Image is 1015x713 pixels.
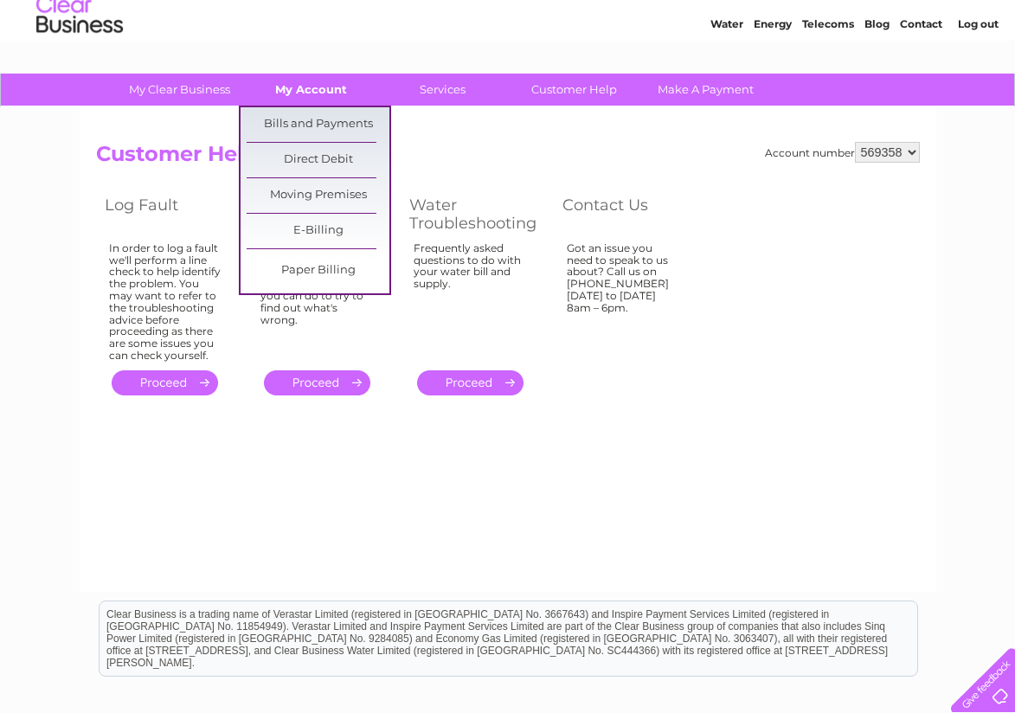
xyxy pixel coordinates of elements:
a: . [417,370,524,395]
a: My Account [240,74,382,106]
a: Log out [958,74,999,87]
a: Contact [900,74,942,87]
a: Water [710,74,743,87]
div: Frequently asked questions to do with your water bill and supply. [414,242,528,355]
div: If you're having problems with your phone there are some simple checks you can do to try to find ... [260,242,375,355]
a: E-Billing [247,214,389,248]
a: Services [371,74,514,106]
th: Water Troubleshooting [401,191,554,237]
a: . [112,370,218,395]
th: Contact Us [554,191,705,237]
a: Direct Debit [247,143,389,177]
a: Blog [864,74,890,87]
a: My Clear Business [108,74,251,106]
a: 0333 014 3131 [689,9,808,30]
img: logo.png [35,45,124,98]
div: Got an issue you need to speak to us about? Call us on [PHONE_NUMBER] [DATE] to [DATE] 8am – 6pm. [567,242,679,355]
h2: Customer Help [96,142,920,175]
div: In order to log a fault we'll perform a line check to help identify the problem. You may want to ... [109,242,222,362]
a: . [264,370,370,395]
a: Make A Payment [634,74,777,106]
div: Account number [765,142,920,163]
a: Bills and Payments [247,107,389,142]
a: Energy [754,74,792,87]
th: Log Fault [96,191,247,237]
div: Clear Business is a trading name of Verastar Limited (registered in [GEOGRAPHIC_DATA] No. 3667643... [100,10,917,84]
a: Moving Premises [247,178,389,213]
a: Telecoms [802,74,854,87]
a: Customer Help [503,74,646,106]
a: Paper Billing [247,254,389,288]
